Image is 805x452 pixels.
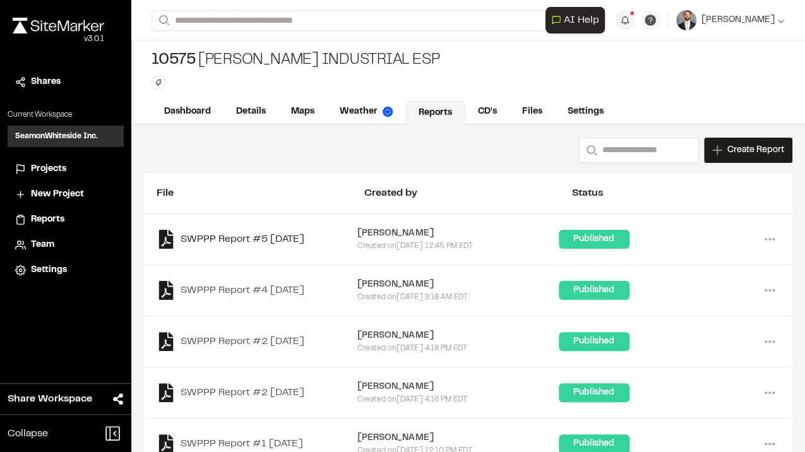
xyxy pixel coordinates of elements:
span: Settings [31,263,67,277]
div: File [157,186,364,201]
span: Share Workspace [8,391,92,407]
span: Projects [31,162,66,176]
a: Files [510,100,555,124]
a: Team [15,238,116,252]
img: precipai.png [383,107,393,117]
button: Search [579,138,602,163]
a: Weather [327,100,405,124]
span: [PERSON_NAME] [701,13,775,27]
span: Collapse [8,426,48,441]
a: Settings [15,263,116,277]
div: Created on [DATE] 4:16 PM EDT [357,394,558,405]
div: [PERSON_NAME] [357,278,558,292]
div: [PERSON_NAME] [357,380,558,394]
span: Create Report [727,143,784,157]
span: Reports [31,213,64,227]
div: Oh geez...please don't... [13,33,104,45]
div: Published [559,332,629,351]
button: Search [152,10,174,31]
a: SWPPP Report #2 [DATE] [157,332,357,351]
div: [PERSON_NAME] [357,329,558,343]
div: Published [559,281,629,300]
div: [PERSON_NAME] Industrial ESP [152,51,439,71]
a: SWPPP Report #2 [DATE] [157,383,357,402]
button: Open AI Assistant [546,7,605,33]
span: Shares [31,75,61,89]
div: Published [559,230,629,249]
span: New Project [31,187,84,201]
a: Shares [15,75,116,89]
a: Reports [15,213,116,227]
span: 10575 [152,51,196,71]
div: Created on [DATE] 9:18 AM EDT [357,292,558,303]
img: rebrand.png [13,18,104,33]
div: Created by [364,186,572,201]
div: Created on [DATE] 12:45 PM EDT [357,241,558,252]
img: User [676,10,696,30]
div: Open AI Assistant [546,7,610,33]
a: Reports [405,101,465,125]
div: Created on [DATE] 4:18 PM EDT [357,343,558,354]
a: New Project [15,187,116,201]
div: [PERSON_NAME] [357,227,558,241]
a: Details [224,100,278,124]
a: CD's [465,100,510,124]
p: Current Workspace [8,109,124,121]
div: Published [559,383,629,402]
a: SWPPP Report #5 [DATE] [157,230,357,249]
button: [PERSON_NAME] [676,10,785,30]
a: Projects [15,162,116,176]
a: Maps [278,100,327,124]
span: AI Help [564,13,599,28]
a: Dashboard [152,100,224,124]
div: [PERSON_NAME] [357,431,558,445]
h3: SeamonWhiteside Inc. [15,131,98,142]
div: Status [572,186,780,201]
a: Settings [555,100,616,124]
a: SWPPP Report #4 [DATE] [157,281,357,300]
span: Team [31,238,54,252]
button: Edit Tags [152,76,165,90]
